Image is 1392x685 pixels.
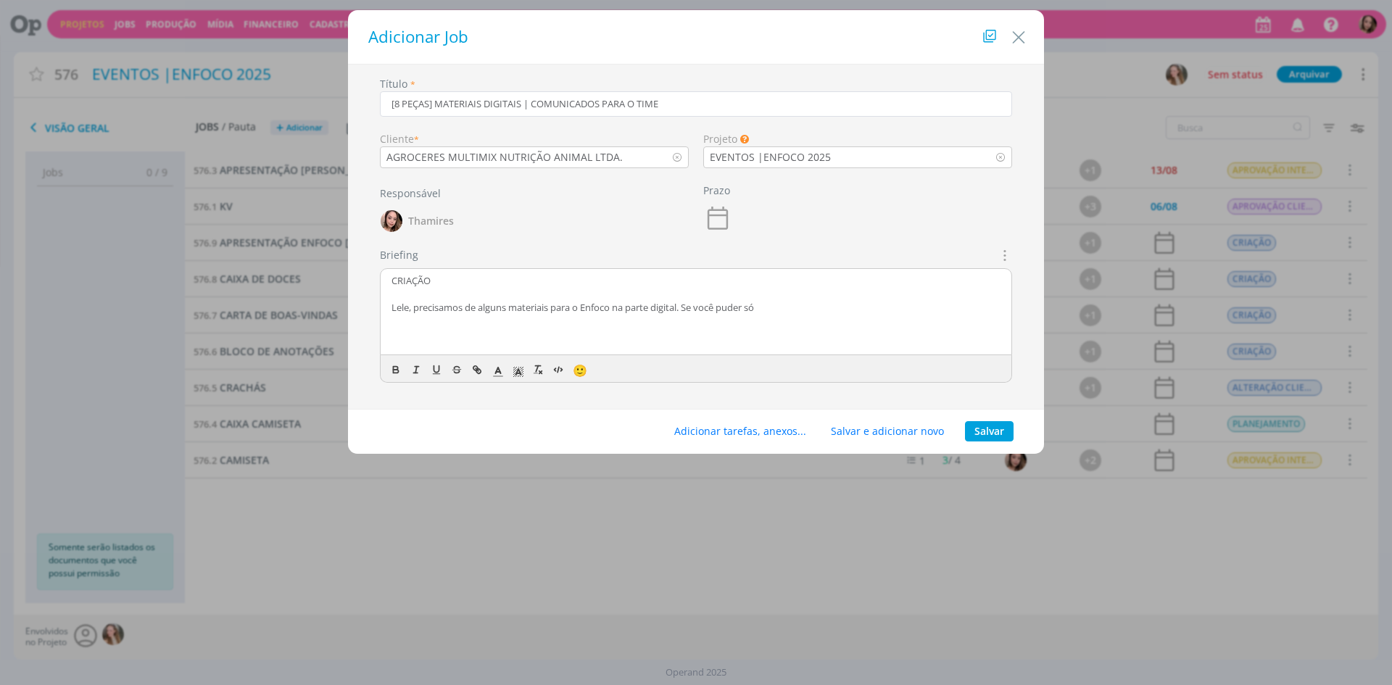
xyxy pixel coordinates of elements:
[408,216,454,226] span: Thamires
[704,149,834,165] div: EVENTOS |ENFOCO 2025
[508,361,529,378] span: Cor de Fundo
[965,421,1014,441] button: Salvar
[348,10,1044,454] div: dialog
[381,149,626,165] div: AGROCERES MULTIMIX NUTRIÇÃO ANIMAL LTDA.
[391,301,1000,314] p: Lele, precisamos de alguns materiais para o Enfoco na parte digital. Se você puder só
[380,207,455,236] button: TThamires
[821,421,953,441] button: Salvar e adicionar novo
[381,210,402,232] img: T
[362,25,1029,49] h1: Adicionar Job
[569,361,589,378] button: 🙂
[1008,20,1029,49] button: Close
[573,362,587,378] span: 🙂
[710,149,834,165] div: EVENTOS |ENFOCO 2025
[380,76,407,91] label: Título
[391,274,1000,287] p: CRIAÇÃO
[386,149,626,165] div: AGROCERES MULTIMIX NUTRIÇÃO ANIMAL LTDA.
[380,131,689,146] div: Cliente
[488,361,508,378] span: Cor do Texto
[703,183,730,198] label: Prazo
[703,131,1012,146] div: Projeto
[665,421,816,441] button: Adicionar tarefas, anexos...
[380,186,441,201] label: Responsável
[380,247,418,262] label: Briefing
